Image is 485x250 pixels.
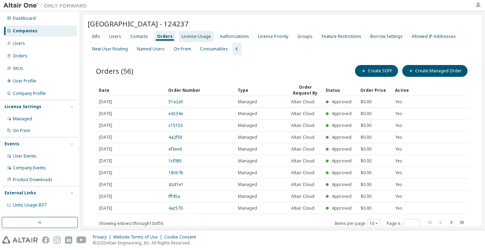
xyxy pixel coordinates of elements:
div: Active [395,84,424,96]
span: [DATE] [99,146,112,152]
span: Yes [395,194,402,199]
img: instagram.svg [54,236,61,244]
span: [GEOGRAPHIC_DATA] - 124237 [88,19,189,29]
div: Contacts [130,34,148,39]
span: [DATE] [99,111,112,116]
button: Create SOFF [355,65,398,77]
a: 51a2a5 [168,99,183,105]
a: 18cb7b [168,170,183,176]
div: Company Events [13,165,46,171]
div: Events [5,141,19,147]
div: Consumables [200,46,228,52]
span: Altair Cloud [291,182,314,187]
div: Order Number [168,84,232,96]
span: Units Usage BI [13,202,47,208]
span: [DATE] [99,99,112,105]
span: Altair Cloud [291,111,314,116]
span: $0.00 [361,99,371,105]
div: Orders [157,34,173,39]
span: Managed [238,194,257,199]
span: Altair Cloud [291,146,314,152]
div: License Settings [5,104,41,110]
span: Approved [332,158,352,164]
a: 4ac570 [168,205,183,211]
button: Create Managed Order [402,65,468,77]
span: Managed [238,170,257,176]
a: 42d1e1 [168,182,183,187]
span: Managed [238,205,257,211]
div: New User Routing [92,46,128,52]
span: Yes [395,123,402,128]
span: Managed [238,111,257,116]
span: $0.00 [361,135,371,140]
span: Approved [332,205,352,211]
a: c15153 [168,122,183,128]
span: Managed [238,182,257,187]
span: Yes [395,170,402,176]
a: ef3ee6 [168,146,182,152]
div: Groups [297,34,313,39]
span: Page n. [387,219,420,228]
span: Altair Cloud [291,194,314,199]
span: Approved [332,146,352,152]
span: Altair Cloud [291,135,314,140]
img: facebook.svg [42,236,49,244]
img: Altair One [3,2,90,9]
img: linkedin.svg [65,236,72,244]
div: SKUs [13,66,23,71]
div: License Priority [258,34,288,39]
span: $0.00 [361,170,371,176]
span: Yes [395,146,402,152]
span: Altair Cloud [291,99,314,105]
div: User Profile [13,78,36,84]
div: Order Price [360,84,389,96]
span: [DATE] [99,123,112,128]
img: youtube.svg [76,236,87,244]
span: Altair Cloud [291,158,314,164]
div: Named Users [137,46,165,52]
a: 4a2f58 [168,134,182,140]
span: Items per page [335,219,380,228]
span: Altair Cloud [291,205,314,211]
span: [DATE] [99,182,112,187]
div: User Events [13,153,36,159]
span: $0.00 [361,194,371,199]
div: Companies [13,28,38,34]
div: Company Profile [13,91,46,96]
div: Order Request By [291,84,320,96]
span: Approved [332,134,352,140]
div: On Prem [174,46,191,52]
span: Approved [332,182,352,187]
span: Managed [238,123,257,128]
span: Yes [395,182,402,187]
button: 10 [369,221,379,226]
span: [DATE] [99,205,112,211]
span: Showing entries 1 through 10 of 56 [99,220,163,226]
div: Allowed IP Addresses [412,34,456,39]
span: [DATE] [99,194,112,199]
span: $0.00 [361,182,371,187]
div: Orders [13,53,27,59]
span: Managed [238,135,257,140]
p: © 2025 Altair Engineering, Inc. All Rights Reserved. [93,240,200,246]
span: Altair Cloud [291,170,314,176]
div: On Prem [13,128,30,134]
span: Approved [332,99,352,105]
div: External Links [5,190,36,196]
div: Date [99,84,163,96]
div: License Usage [182,34,211,39]
div: Users [109,34,121,39]
div: Borrow Settings [370,34,403,39]
span: Orders (56) [96,66,133,76]
span: Altair Cloud [291,123,314,128]
span: Approved [332,170,352,176]
span: $0.00 [361,205,371,211]
div: Dashboard [13,16,36,21]
span: Managed [238,99,257,105]
div: Privacy [93,234,113,240]
div: Authorizations [220,34,249,39]
a: 1cf085 [168,158,182,164]
div: Type [238,84,285,96]
div: Cookie Consent [164,234,200,240]
span: Approved [332,111,352,116]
